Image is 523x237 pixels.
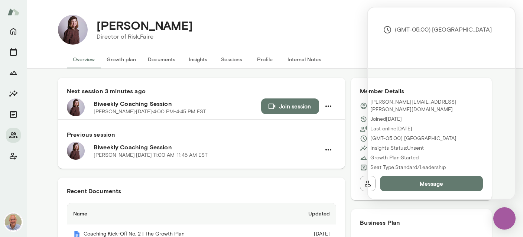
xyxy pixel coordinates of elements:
button: Client app [6,149,21,163]
button: Overview [67,51,101,68]
button: Internal Notes [282,51,327,68]
h6: Recent Documents [67,186,336,195]
img: Mento [7,5,19,19]
button: Documents [6,107,21,122]
button: Members [6,128,21,143]
img: Kristina Popova-Boasso [58,15,88,45]
h6: Previous session [67,130,336,139]
h6: Biweekly Coaching Session [94,143,321,152]
button: Join session [261,98,319,114]
button: Insights [6,86,21,101]
th: Name [67,203,279,224]
img: Marc Friedman [4,213,22,231]
p: [PERSON_NAME] · [DATE] · 4:00 PM-4:45 PM EST [94,108,206,116]
p: Director of Risk, Faire [97,32,193,41]
p: [PERSON_NAME] · [DATE] · 11:00 AM-11:45 AM EST [94,152,208,159]
h4: [PERSON_NAME] [97,18,193,32]
button: Documents [142,51,181,68]
button: Sessions [6,45,21,59]
button: Insights [181,51,215,68]
h6: Business Plan [360,218,483,227]
button: Growth plan [101,51,142,68]
h6: Biweekly Coaching Session [94,99,261,108]
button: Profile [248,51,282,68]
button: Home [6,24,21,39]
h6: Next session 3 minutes ago [67,87,336,95]
button: Growth Plan [6,65,21,80]
h6: Member Details [360,87,483,95]
button: Sessions [215,51,248,68]
th: Updated [279,203,336,224]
